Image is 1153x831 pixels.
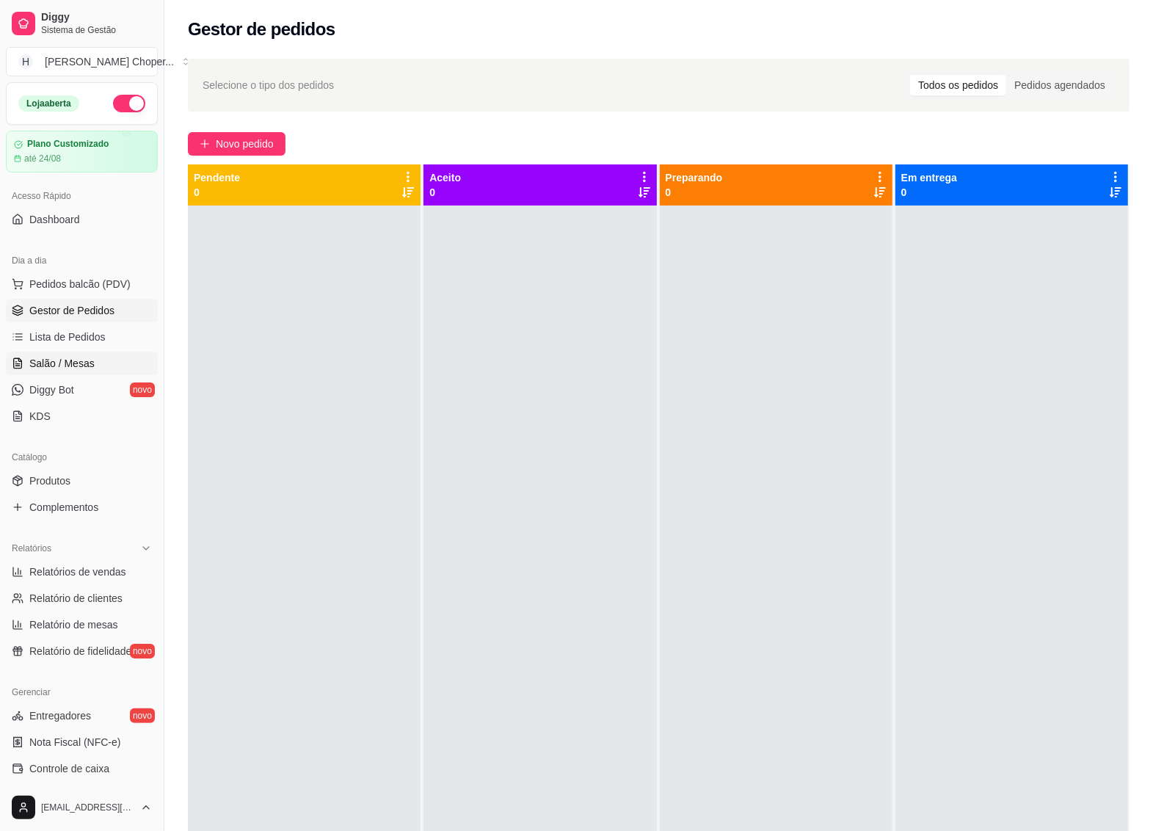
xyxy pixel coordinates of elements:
span: [EMAIL_ADDRESS][DOMAIN_NAME] [41,802,134,813]
span: Pedidos balcão (PDV) [29,277,131,291]
button: Novo pedido [188,132,285,156]
a: Nota Fiscal (NFC-e) [6,730,158,754]
a: Lista de Pedidos [6,325,158,349]
div: Gerenciar [6,681,158,704]
span: Dashboard [29,212,80,227]
article: até 24/08 [24,153,61,164]
p: 0 [429,185,461,200]
p: 0 [901,185,957,200]
a: Dashboard [6,208,158,231]
a: Salão / Mesas [6,352,158,375]
a: Relatório de mesas [6,613,158,636]
span: Selecione o tipo dos pedidos [203,77,334,93]
button: Alterar Status [113,95,145,112]
a: KDS [6,404,158,428]
div: Catálogo [6,446,158,469]
a: Complementos [6,496,158,519]
p: Pendente [194,170,240,185]
p: 0 [194,185,240,200]
a: Gestor de Pedidos [6,299,158,322]
span: Relatório de fidelidade [29,644,131,658]
a: Controle de fiado [6,783,158,807]
button: Pedidos balcão (PDV) [6,272,158,296]
span: Produtos [29,473,70,488]
div: Pedidos agendados [1006,75,1113,95]
a: Plano Customizadoaté 24/08 [6,131,158,173]
p: 0 [666,185,723,200]
a: Entregadoresnovo [6,704,158,727]
a: Relatório de fidelidadenovo [6,639,158,663]
span: Complementos [29,500,98,515]
button: [EMAIL_ADDRESS][DOMAIN_NAME] [6,790,158,825]
div: [PERSON_NAME] Choper ... [45,54,174,69]
a: Diggy Botnovo [6,378,158,402]
span: Relatório de clientes [29,591,123,606]
span: Sistema de Gestão [41,24,152,36]
h2: Gestor de pedidos [188,18,335,41]
span: Novo pedido [216,136,274,152]
span: Controle de caixa [29,761,109,776]
a: Controle de caixa [6,757,158,780]
div: Loja aberta [18,95,79,112]
div: Todos os pedidos [910,75,1006,95]
span: KDS [29,409,51,424]
span: Diggy [41,11,152,24]
div: Dia a dia [6,249,158,272]
a: Relatório de clientes [6,587,158,610]
span: Salão / Mesas [29,356,95,371]
span: Relatório de mesas [29,617,118,632]
a: Relatórios de vendas [6,560,158,584]
span: H [18,54,33,69]
span: Lista de Pedidos [29,330,106,344]
span: Relatórios [12,542,51,554]
span: Entregadores [29,708,91,723]
span: Relatórios de vendas [29,565,126,579]
span: Diggy Bot [29,382,74,397]
span: Nota Fiscal (NFC-e) [29,735,120,750]
span: plus [200,139,210,149]
a: Produtos [6,469,158,493]
article: Plano Customizado [27,139,109,150]
p: Em entrega [901,170,957,185]
p: Preparando [666,170,723,185]
p: Aceito [429,170,461,185]
a: DiggySistema de Gestão [6,6,158,41]
span: Gestor de Pedidos [29,303,114,318]
button: Select a team [6,47,158,76]
div: Acesso Rápido [6,184,158,208]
